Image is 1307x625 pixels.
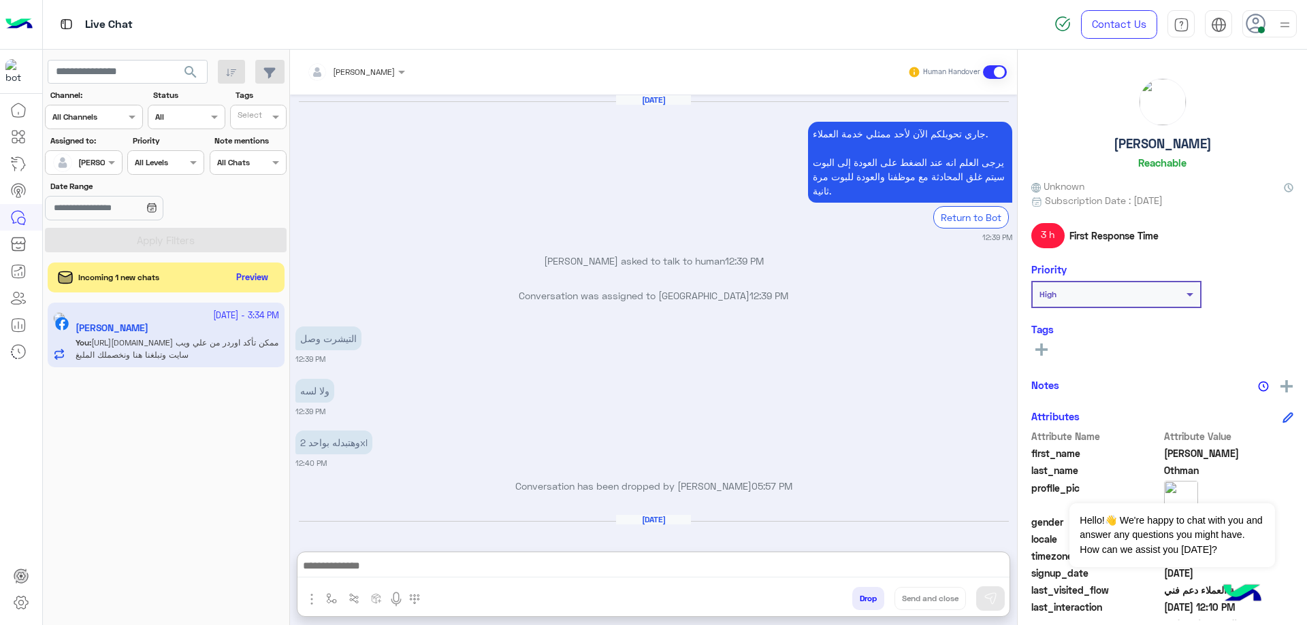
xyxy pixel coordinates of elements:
[1164,429,1294,443] span: Attribute Value
[1174,17,1189,33] img: tab
[349,593,359,604] img: Trigger scenario
[295,288,1012,303] p: Conversation was assigned to [GEOGRAPHIC_DATA]
[295,354,325,365] small: 12:39 PM
[295,458,327,469] small: 12:40 PM
[333,67,395,77] span: [PERSON_NAME]
[1031,549,1161,563] span: timezone
[388,591,404,607] img: send voice note
[295,326,361,350] p: 22/9/2025, 12:39 PM
[58,16,75,33] img: tab
[1031,323,1293,335] h6: Tags
[1164,566,1294,580] span: 2024-08-21T09:11:28.718Z
[1031,263,1067,275] h6: Priority
[343,587,366,609] button: Trigger scenario
[1138,156,1187,169] h6: Reachable
[231,268,274,288] button: Preview
[982,232,1012,243] small: 12:39 PM
[1031,463,1161,477] span: last_name
[1211,17,1227,33] img: tab
[295,479,1012,493] p: Conversation has been dropped by [PERSON_NAME]
[5,10,33,39] img: Logo
[1031,600,1161,614] span: last_interaction
[1069,229,1159,243] span: First Response Time
[852,587,884,610] button: Drop
[894,587,966,610] button: Send and close
[371,593,382,604] img: create order
[236,89,285,101] label: Tags
[133,135,203,147] label: Priority
[5,59,30,84] img: 713415422032625
[214,135,285,147] label: Note mentions
[1164,583,1294,597] span: خدمة العملاء دعم فني
[1140,79,1186,125] img: picture
[1054,16,1071,32] img: spinner
[1164,600,1294,614] span: 2025-09-23T09:10:31.318Z
[749,290,788,301] span: 12:39 PM
[1114,136,1212,152] h5: [PERSON_NAME]
[366,587,388,609] button: create order
[153,89,223,101] label: Status
[1031,223,1065,248] span: 3 h
[236,109,262,124] div: Select
[1031,429,1161,443] span: Attribute Name
[45,228,287,252] button: Apply Filters
[1081,10,1157,39] a: Contact Us
[182,64,199,80] span: search
[1164,463,1294,477] span: Othman
[1031,583,1161,597] span: last_visited_flow
[295,254,1012,268] p: [PERSON_NAME] asked to talk to human
[85,16,133,34] p: Live Chat
[1045,193,1163,207] span: Subscription Date : [DATE]
[53,153,72,172] img: defaultAdmin.png
[295,406,325,417] small: 12:39 PM
[1219,571,1266,618] img: hulul-logo.png
[1280,380,1293,392] img: add
[1031,481,1161,512] span: profile_pic
[50,135,120,147] label: Assigned to:
[1031,179,1084,193] span: Unknown
[295,430,372,454] p: 22/9/2025, 12:40 PM
[1276,16,1293,33] img: profile
[1031,532,1161,546] span: locale
[295,379,334,403] p: 22/9/2025, 12:39 PM
[984,592,997,605] img: send message
[1167,10,1195,39] a: tab
[923,67,980,78] small: Human Handover
[1164,446,1294,460] span: Ahmed
[321,587,343,609] button: select flow
[725,255,764,267] span: 12:39 PM
[50,180,203,192] label: Date Range
[1258,381,1269,392] img: notes
[304,591,320,607] img: send attachment
[933,206,1009,229] div: Return to Bot
[1039,289,1056,299] b: High
[1031,446,1161,460] span: first_name
[78,271,159,284] span: Incoming 1 new chats
[1031,566,1161,580] span: signup_date
[752,480,792,492] span: 05:57 PM
[326,593,337,604] img: select flow
[616,515,691,524] h6: [DATE]
[174,60,208,89] button: search
[1031,379,1059,391] h6: Notes
[1069,503,1274,567] span: Hello!👋 We're happy to chat with you and answer any questions you might have. How can we assist y...
[409,594,420,605] img: make a call
[616,95,691,105] h6: [DATE]
[808,122,1012,203] p: 22/9/2025, 12:39 PM
[1031,410,1080,422] h6: Attributes
[1031,515,1161,529] span: gender
[50,89,142,101] label: Channel:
